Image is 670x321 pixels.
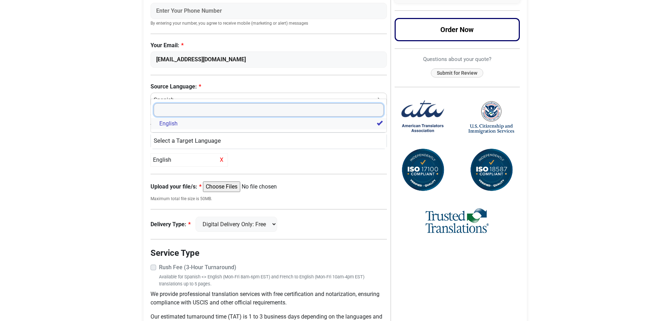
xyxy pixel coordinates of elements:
[159,273,387,287] small: Available for Spanish <> English (Mon-Fri 8am-6pm EST) and French to English (Mon-Fri 10am-4pm ES...
[151,132,387,149] button: English
[218,156,225,164] span: X
[151,247,387,259] legend: Service Type
[151,153,228,167] div: English
[151,41,387,50] label: Your Email:
[468,100,514,135] img: United States Citizenship and Immigration Services Logo
[151,82,387,91] label: Source Language:
[151,220,191,229] label: Delivery Type:
[159,119,178,128] span: English
[151,21,387,26] small: By entering your number, you agree to receive mobile (marketing or alert) messages
[151,51,387,68] input: Enter Your Email
[468,147,514,193] img: ISO 18587 Compliant Certification
[154,103,384,117] input: Search
[151,3,387,19] input: Enter Your Phone Number
[151,196,387,202] small: Maximum total file size is 50MB.
[151,183,202,191] label: Upload your file/s:
[426,207,489,235] img: Trusted Translations Logo
[151,290,387,307] p: We provide professional translation services with free certification and notarization, ensuring c...
[159,264,236,271] strong: Rush Fee (3-Hour Turnaround)
[431,68,483,78] button: Submit for Review
[154,136,380,146] div: English
[400,147,446,193] img: ISO 17100 Compliant Certification
[395,18,520,41] button: Order Now
[395,56,520,62] h6: Questions about your quote?
[400,94,446,140] img: American Translators Association Logo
